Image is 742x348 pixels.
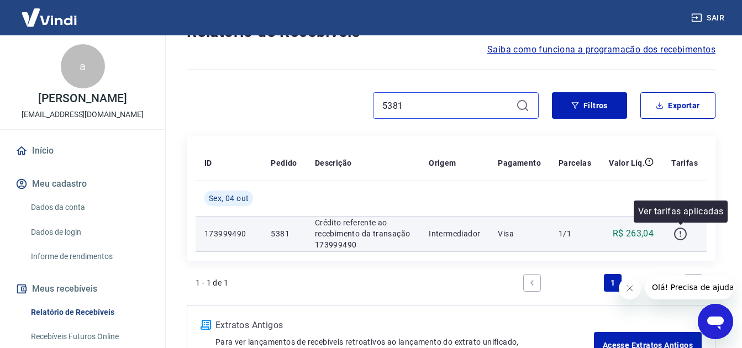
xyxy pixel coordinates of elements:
p: Visa [498,228,541,239]
a: Previous page [523,274,541,292]
span: Olá! Precisa de ajuda? [7,8,93,17]
p: 1/1 [559,228,591,239]
input: Busque pelo número do pedido [382,97,512,114]
p: 173999490 [204,228,253,239]
a: Informe de rendimentos [27,245,152,268]
a: Recebíveis Futuros Online [27,325,152,348]
p: Intermediador [429,228,480,239]
span: Sex, 04 out [209,193,249,204]
p: Extratos Antigos [215,319,594,332]
iframe: Botão para abrir a janela de mensagens [698,304,733,339]
a: Dados de login [27,221,152,244]
a: Dados da conta [27,196,152,219]
img: Vindi [13,1,85,34]
a: Início [13,139,152,163]
p: R$ 263,04 [613,227,654,240]
p: Pagamento [498,157,541,168]
a: Next page [685,274,702,292]
p: 1 - 1 de 1 [196,277,228,288]
ul: Pagination [519,270,707,296]
p: Tarifas [671,157,698,168]
p: Descrição [315,157,352,168]
iframe: Fechar mensagem [619,277,641,299]
div: a [61,44,105,88]
p: [EMAIL_ADDRESS][DOMAIN_NAME] [22,109,144,120]
p: Pedido [271,157,297,168]
button: Filtros [552,92,627,119]
a: Saiba como funciona a programação dos recebimentos [487,43,715,56]
p: ID [204,157,212,168]
p: Origem [429,157,456,168]
p: 5381 [271,228,297,239]
p: [PERSON_NAME] [38,93,127,104]
a: Relatório de Recebíveis [27,301,152,324]
button: Sair [689,8,729,28]
button: Meu cadastro [13,172,152,196]
p: Valor Líq. [609,157,645,168]
button: Meus recebíveis [13,277,152,301]
iframe: Mensagem da empresa [645,275,733,299]
p: Ver tarifas aplicadas [638,205,723,218]
button: Exportar [640,92,715,119]
p: Parcelas [559,157,591,168]
p: Crédito referente ao recebimento da transação 173999490 [315,217,411,250]
img: ícone [201,320,211,330]
a: Page 1 is your current page [604,274,622,292]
